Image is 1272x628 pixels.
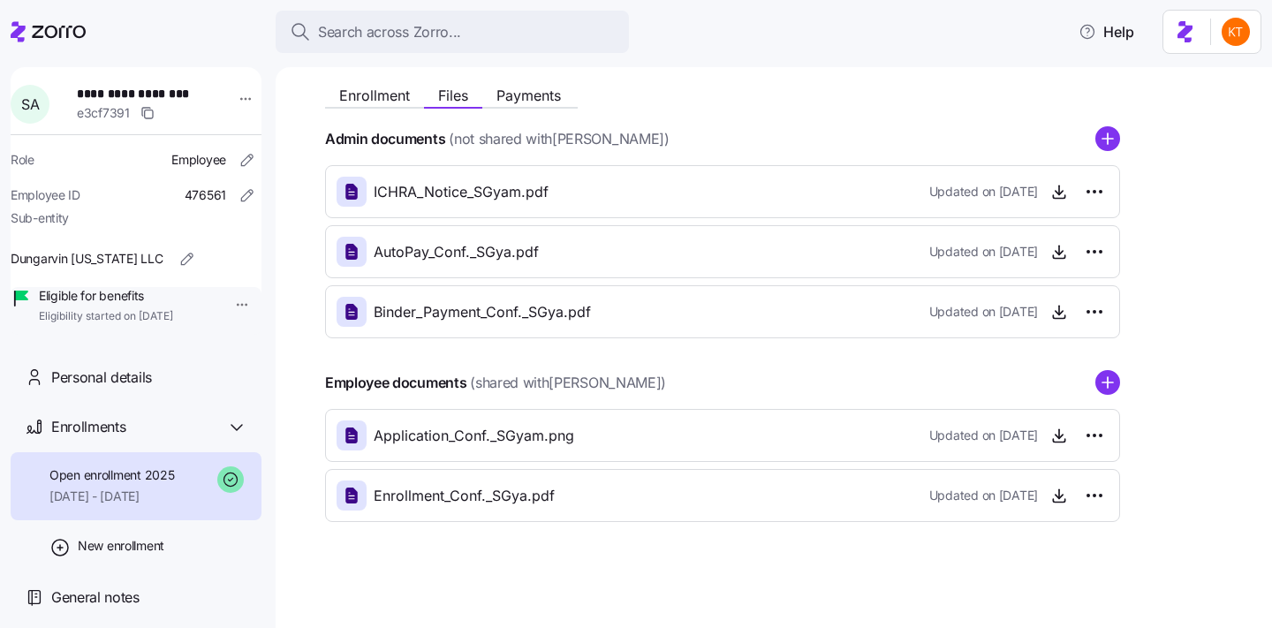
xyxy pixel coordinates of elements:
[11,186,80,204] span: Employee ID
[78,537,164,555] span: New enrollment
[276,11,629,53] button: Search across Zorro...
[496,88,561,102] span: Payments
[11,209,69,227] span: Sub-entity
[39,309,173,324] span: Eligibility started on [DATE]
[1095,126,1120,151] svg: add icon
[929,183,1038,201] span: Updated on [DATE]
[325,129,445,149] h4: Admin documents
[51,367,152,389] span: Personal details
[11,151,34,169] span: Role
[339,88,410,102] span: Enrollment
[929,487,1038,504] span: Updated on [DATE]
[1079,21,1134,42] span: Help
[185,186,226,204] span: 476561
[39,287,173,305] span: Eligible for benefits
[11,250,163,268] span: Dungarvin [US_STATE] LLC
[374,181,549,203] span: ICHRA_Notice_SGyam.pdf
[1222,18,1250,46] img: aad2ddc74cf02b1998d54877cdc71599
[374,241,539,263] span: AutoPay_Conf._SGya.pdf
[51,586,140,609] span: General notes
[929,303,1038,321] span: Updated on [DATE]
[470,372,666,394] span: (shared with [PERSON_NAME] )
[1064,14,1148,49] button: Help
[374,425,574,447] span: Application_Conf._SGyam.png
[929,243,1038,261] span: Updated on [DATE]
[325,373,466,393] h4: Employee documents
[49,488,174,505] span: [DATE] - [DATE]
[374,301,591,323] span: Binder_Payment_Conf._SGya.pdf
[171,151,226,169] span: Employee
[374,485,555,507] span: Enrollment_Conf._SGya.pdf
[21,97,39,111] span: S A
[51,416,125,438] span: Enrollments
[449,128,669,150] span: (not shared with [PERSON_NAME] )
[49,466,174,484] span: Open enrollment 2025
[77,104,130,122] span: e3cf7391
[1095,370,1120,395] svg: add icon
[929,427,1038,444] span: Updated on [DATE]
[438,88,468,102] span: Files
[318,21,461,43] span: Search across Zorro...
